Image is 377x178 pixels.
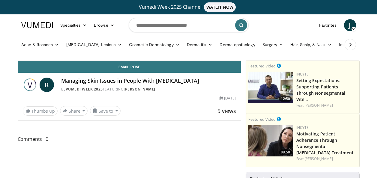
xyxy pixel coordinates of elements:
a: Cosmetic Dermatology [125,39,183,51]
div: Feat. [296,156,357,162]
a: 09:50 [248,125,293,156]
img: VuMedi Logo [21,22,53,28]
a: [PERSON_NAME] [304,103,333,108]
small: Featured Video [248,63,276,69]
a: [PERSON_NAME] [304,156,333,161]
a: Specialties [57,19,91,31]
a: Browse [90,19,118,31]
a: [PERSON_NAME] [124,87,155,92]
a: Motivating Patient Adherence Through Nonsegmental [MEDICAL_DATA] Treatment [296,131,354,156]
a: Vumedi Week 2025 [66,87,103,92]
a: Favorites [316,19,340,31]
a: Vumedi Week 2025 ChannelWATCH NOW [22,2,355,12]
h4: Managing Skin Issues in People With [MEDICAL_DATA] [61,78,236,84]
input: Search topics, interventions [129,18,249,32]
a: Incyte [296,72,309,77]
span: 5 views [217,107,236,114]
a: Email Rose [18,61,241,73]
a: J [344,19,356,31]
a: Acne & Rosacea [18,39,63,51]
button: Save to [90,106,121,116]
span: 09:50 [279,150,292,155]
a: Setting Expectations: Supporting Patients Through Nonsegmental Vitil… [296,78,346,102]
div: [DATE] [220,96,236,101]
a: Thumbs Up [23,106,58,116]
a: Incyte [296,125,309,130]
img: 98b3b5a8-6d6d-4e32-b979-fd4084b2b3f2.png.150x105_q85_crop-smart_upscale.jpg [248,72,293,103]
span: WATCH NOW [204,2,236,12]
a: R [40,78,54,92]
img: 39505ded-af48-40a4-bb84-dee7792dcfd5.png.150x105_q85_crop-smart_upscale.jpg [248,125,293,156]
span: 12:50 [279,96,292,102]
div: Feat. [296,103,357,108]
a: 12:50 [248,72,293,103]
a: Dermatopathology [216,39,259,51]
a: Surgery [259,39,287,51]
a: Dermatitis [183,39,216,51]
img: Vumedi Week 2025 [23,78,37,92]
small: Featured Video [248,117,276,122]
button: Share [60,106,88,116]
div: By FEATURING [61,87,236,92]
a: [MEDICAL_DATA] Lesions [63,39,126,51]
a: Hair, Scalp, & Nails [287,39,335,51]
span: Comments 0 [18,135,241,143]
